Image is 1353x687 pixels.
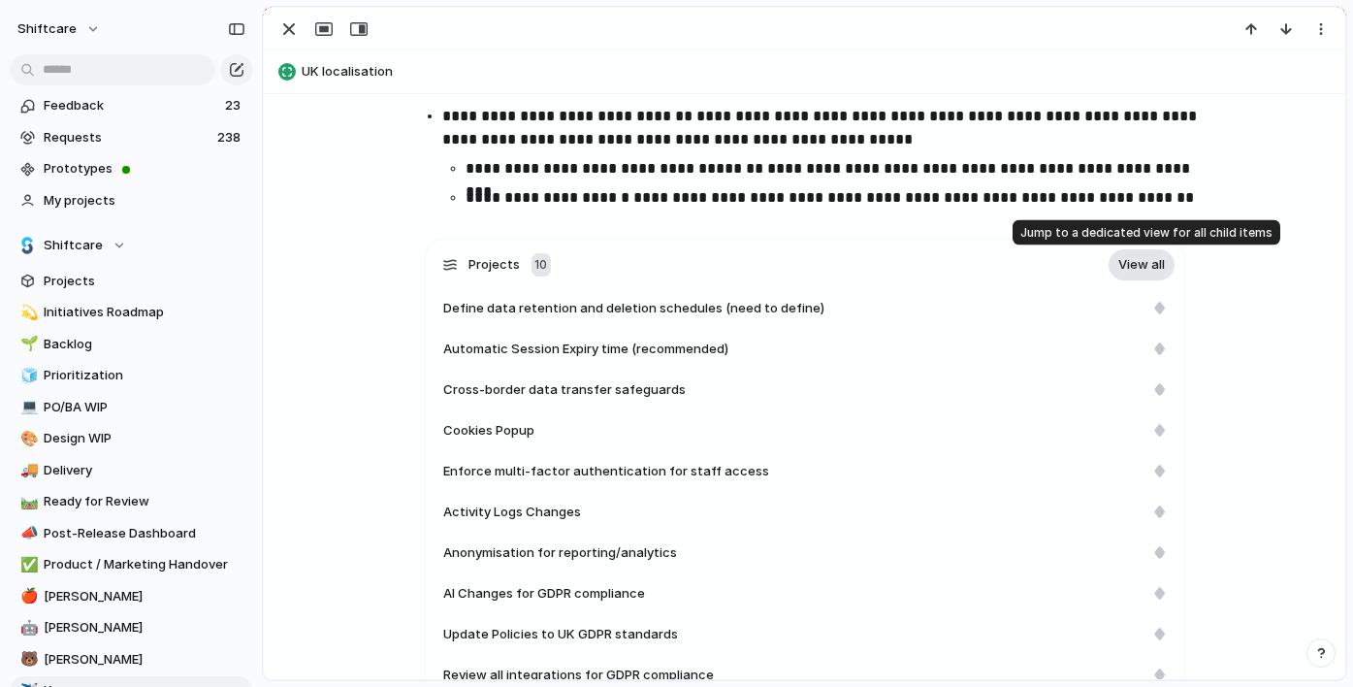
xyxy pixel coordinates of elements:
[17,618,37,638] button: 🤖
[44,96,219,115] span: Feedback
[44,191,245,211] span: My projects
[17,19,77,39] span: shiftcare
[17,587,37,606] button: 🍎
[10,582,252,611] a: 🍎[PERSON_NAME]
[20,585,34,607] div: 🍎
[10,91,252,120] a: Feedback23
[44,618,245,638] span: [PERSON_NAME]
[44,650,245,670] span: [PERSON_NAME]
[443,625,678,644] span: Update Policies to UK GDPR standards
[532,253,551,277] div: 10
[44,366,245,385] span: Prioritization
[1109,249,1175,280] a: View all
[443,543,677,563] span: Anonymisation for reporting/analytics
[17,335,37,354] button: 🌱
[44,236,103,255] span: Shiftcare
[10,487,252,516] a: 🛤️Ready for Review
[10,186,252,215] a: My projects
[44,587,245,606] span: [PERSON_NAME]
[44,492,245,511] span: Ready for Review
[10,645,252,674] a: 🐻[PERSON_NAME]
[443,340,728,359] span: Automatic Session Expiry time (recommended)
[10,330,252,359] a: 🌱Backlog
[44,272,245,291] span: Projects
[10,154,252,183] a: Prototypes
[44,524,245,543] span: Post-Release Dashboard
[44,555,245,574] span: Product / Marketing Handover
[10,393,252,422] a: 💻PO/BA WIP
[1013,220,1280,245] div: Jump to a dedicated view for all child items
[10,519,252,548] a: 📣Post-Release Dashboard
[273,56,1337,87] button: UK localisation
[443,380,686,400] span: Cross-border data transfer safeguards
[17,492,37,511] button: 🛤️
[10,267,252,296] a: Projects
[17,461,37,480] button: 🚚
[9,14,111,45] button: shiftcare
[44,303,245,322] span: Initiatives Roadmap
[44,159,245,179] span: Prototypes
[10,231,252,260] button: Shiftcare
[44,461,245,480] span: Delivery
[44,128,211,147] span: Requests
[20,459,34,481] div: 🚚
[17,524,37,543] button: 📣
[217,128,244,147] span: 238
[17,555,37,574] button: ✅
[443,462,769,481] span: Enforce multi-factor authentication for staff access
[10,613,252,642] a: 🤖[PERSON_NAME]
[44,335,245,354] span: Backlog
[17,650,37,670] button: 🐻
[20,302,34,324] div: 💫
[443,584,645,604] span: AI Changes for GDPR compliance
[44,398,245,417] span: PO/BA WIP
[302,62,1337,82] span: UK localisation
[10,361,252,390] a: 🧊Prioritization
[10,298,252,327] a: 💫Initiatives Roadmap
[443,666,714,685] span: Review all integrations for GDPR compliance
[20,396,34,418] div: 💻
[17,366,37,385] button: 🧊
[17,429,37,448] button: 🎨
[443,503,581,522] span: Activity Logs Changes
[225,96,244,115] span: 23
[20,333,34,355] div: 🌱
[443,299,824,318] span: Define data retention and deletion schedules (need to define)
[20,491,34,513] div: 🛤️
[20,648,34,671] div: 🐻
[17,303,37,322] button: 💫
[44,429,245,448] span: Design WIP
[20,617,34,639] div: 🤖
[17,398,37,417] button: 💻
[20,522,34,544] div: 📣
[10,424,252,453] a: 🎨Design WIP
[20,428,34,450] div: 🎨
[10,123,252,152] a: Requests238
[10,550,252,579] a: ✅Product / Marketing Handover
[10,456,252,485] a: 🚚Delivery
[468,255,520,275] span: Projects
[20,365,34,387] div: 🧊
[443,421,534,441] span: Cookies Popup
[20,554,34,576] div: ✅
